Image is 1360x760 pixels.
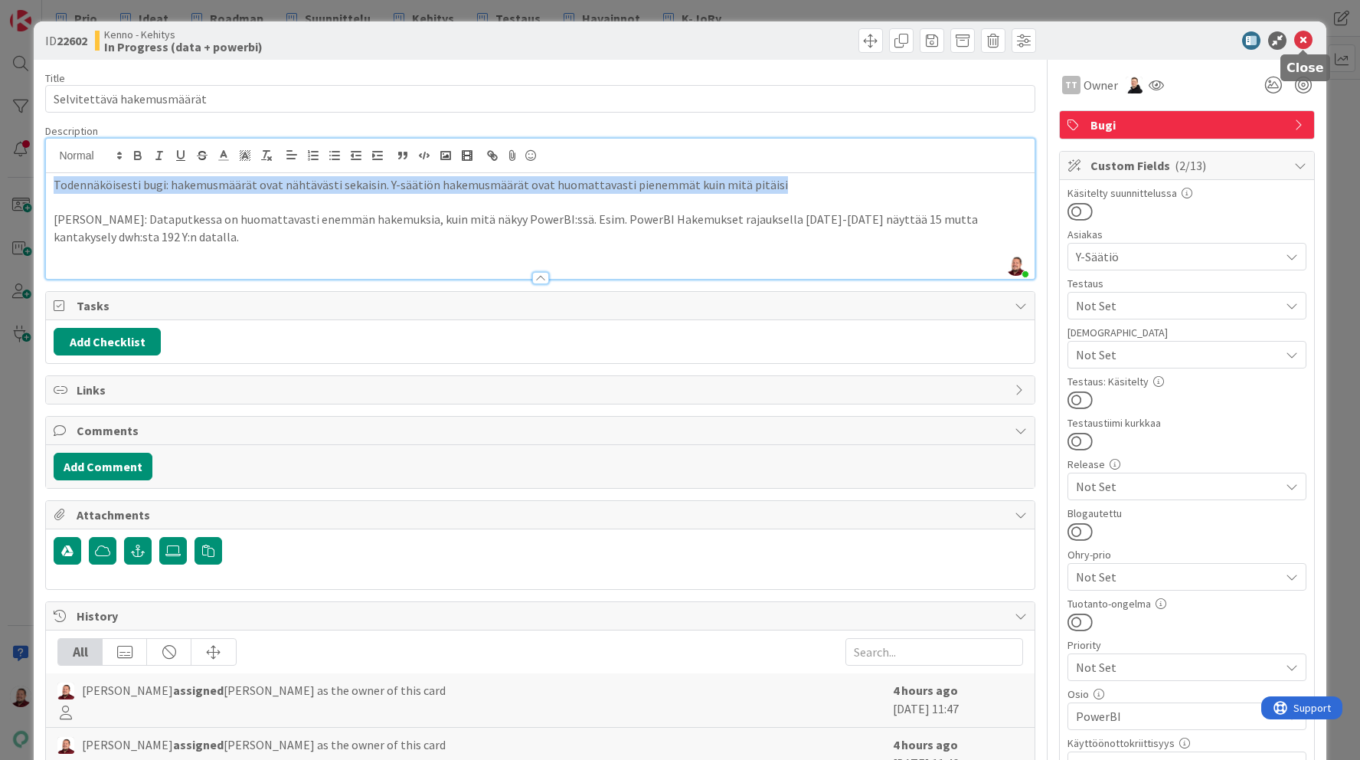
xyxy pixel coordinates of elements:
span: Y-Säätiö [1076,247,1280,266]
span: Not Set [1076,566,1272,588]
p: [PERSON_NAME]: Dataputkessa on huomattavasti enemmän hakemuksia, kuin mitä näkyy PowerBI:ssä. Esi... [54,211,1026,245]
span: Custom Fields [1090,156,1286,175]
div: Tuotanto-ongelma [1067,598,1306,609]
b: 4 hours ago [893,737,958,752]
img: AN [1126,77,1143,93]
span: History [77,607,1006,625]
span: Attachments [77,506,1006,524]
div: All [58,639,103,665]
b: assigned [173,737,224,752]
h5: Close [1286,61,1324,75]
div: Käsitelty suunnittelussa [1067,188,1306,198]
img: 8MARACyCzyDdOogtKbuhiGEOiMLTYxQp.jpg [1005,254,1027,276]
span: Not Set [1076,346,1280,364]
span: ID [45,31,87,50]
b: 22602 [57,33,87,48]
span: Description [45,124,98,138]
b: assigned [173,683,224,698]
img: JS [57,683,74,699]
input: type card name here... [45,85,1035,113]
div: Osio [1067,689,1306,699]
b: In Progress (data + powerbi) [104,41,263,53]
div: [DEMOGRAPHIC_DATA] [1067,327,1306,338]
span: Tasks [77,296,1006,315]
div: Testaustiimi kurkkaa [1067,418,1306,428]
p: Todennäköisesti bugi: hakemusmäärät ovat nähtävästi sekaisin. Y-säätiön hakemusmäärät ovat huomat... [54,176,1026,194]
span: [PERSON_NAME] [PERSON_NAME] as the owner of this card [82,735,446,754]
span: Bugi [1090,116,1286,134]
div: Blogautettu [1067,508,1306,519]
span: PowerBI [1076,707,1280,726]
span: Kenno - Kehitys [104,28,263,41]
div: Asiakas [1067,229,1306,240]
span: Links [77,381,1006,399]
label: Title [45,71,65,85]
span: ( 2/13 ) [1175,158,1206,173]
span: [PERSON_NAME] [PERSON_NAME] as the owner of this card [82,681,446,699]
div: Priority [1067,640,1306,650]
button: Add Comment [54,453,152,480]
span: Not Set [1076,296,1280,315]
span: Owner [1084,76,1118,94]
img: JS [57,737,74,754]
span: Comments [77,421,1006,440]
div: Käyttöönottokriittisyys [1067,738,1306,749]
div: TT [1062,76,1080,94]
span: Not Set [1076,657,1272,678]
button: Add Checklist [54,328,161,355]
div: Ohry-prio [1067,549,1306,560]
div: Testaus [1067,278,1306,289]
span: Not Set [1076,477,1280,496]
div: [DATE] 11:47 [893,681,1023,719]
b: 4 hours ago [893,683,958,698]
span: Support [32,2,70,21]
input: Search... [845,638,1023,666]
div: Testaus: Käsitelty [1067,376,1306,387]
div: Release [1067,459,1306,470]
